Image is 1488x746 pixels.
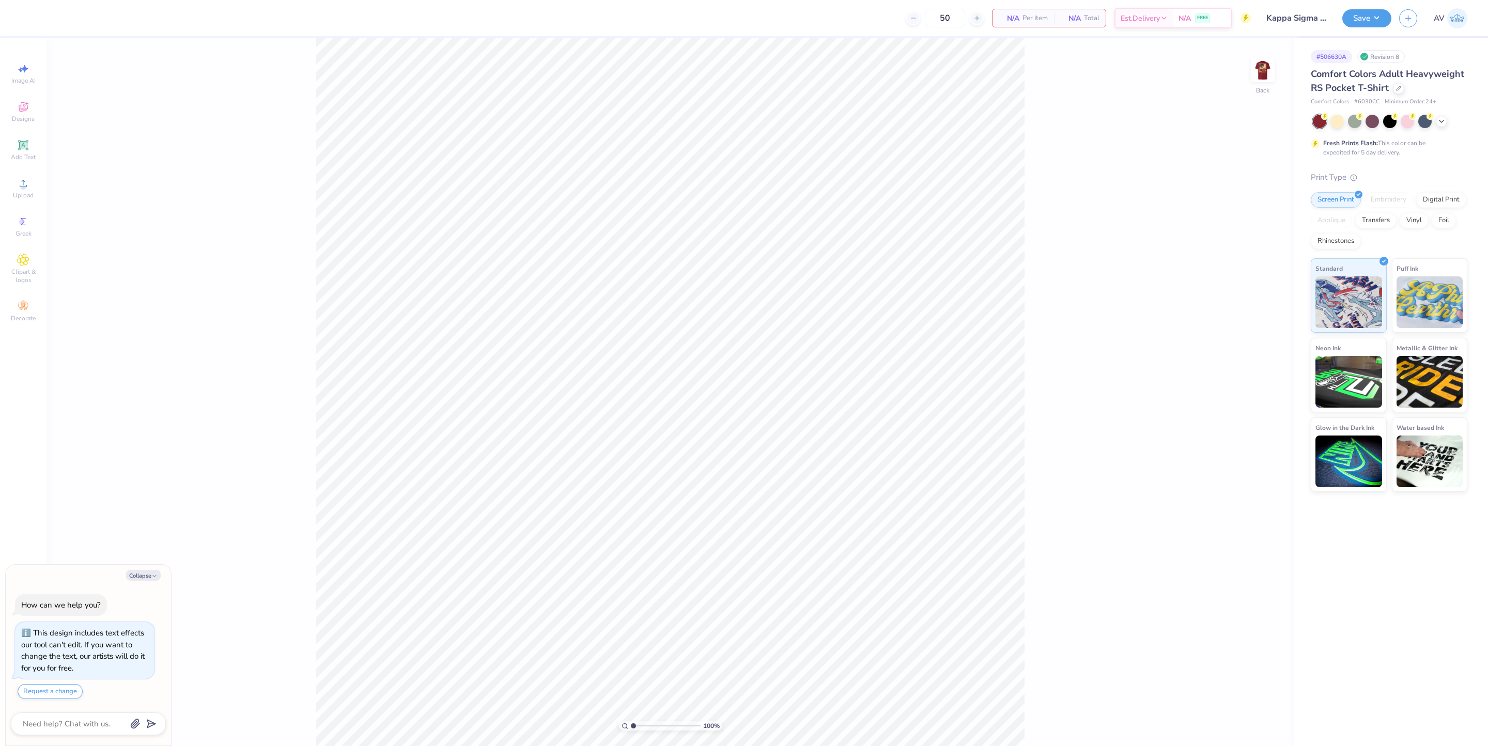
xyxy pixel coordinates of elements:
img: Puff Ink [1397,276,1463,328]
img: Neon Ink [1315,356,1382,408]
img: Aargy Velasco [1447,8,1467,28]
span: N/A [1060,13,1081,24]
span: AV [1434,12,1445,24]
span: FREE [1197,14,1208,22]
a: AV [1434,8,1467,28]
img: Metallic & Glitter Ink [1397,356,1463,408]
span: Comfort Colors Adult Heavyweight RS Pocket T-Shirt [1311,68,1464,94]
img: Standard [1315,276,1382,328]
strong: Fresh Prints Flash: [1323,139,1378,147]
span: Puff Ink [1397,263,1418,274]
div: Applique [1311,213,1352,228]
button: Save [1342,9,1391,27]
input: – – [925,9,965,27]
button: Request a change [18,684,83,699]
span: Minimum Order: 24 + [1385,98,1436,106]
img: Back [1252,60,1273,81]
img: Water based Ink [1397,436,1463,487]
span: Add Text [11,153,36,161]
div: This color can be expedited for 5 day delivery. [1323,138,1450,157]
span: Upload [13,191,34,199]
span: Glow in the Dark Ink [1315,422,1374,433]
span: Comfort Colors [1311,98,1349,106]
span: Clipart & logos [5,268,41,284]
div: Embroidery [1364,192,1413,208]
span: Neon Ink [1315,343,1341,353]
div: # 506630A [1311,50,1352,63]
div: Foil [1432,213,1456,228]
div: Back [1256,86,1269,95]
span: Total [1084,13,1099,24]
div: Revision 8 [1357,50,1405,63]
span: Decorate [11,314,36,322]
span: Greek [16,229,32,238]
span: Water based Ink [1397,422,1444,433]
span: Image AI [11,76,36,85]
div: Rhinestones [1311,234,1361,249]
span: Est. Delivery [1121,13,1160,24]
div: How can we help you? [21,600,101,610]
div: Print Type [1311,172,1467,183]
div: Screen Print [1311,192,1361,208]
div: Transfers [1355,213,1397,228]
div: Vinyl [1400,213,1429,228]
span: 100 % [703,721,720,731]
span: Designs [12,115,35,123]
span: N/A [1179,13,1191,24]
span: # 6030CC [1354,98,1380,106]
span: Metallic & Glitter Ink [1397,343,1458,353]
span: N/A [999,13,1019,24]
div: This design includes text effects our tool can't edit. If you want to change the text, our artist... [21,628,145,673]
div: Digital Print [1416,192,1466,208]
input: Untitled Design [1259,8,1335,28]
button: Collapse [126,570,161,581]
img: Glow in the Dark Ink [1315,436,1382,487]
span: Per Item [1022,13,1048,24]
span: Standard [1315,263,1343,274]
